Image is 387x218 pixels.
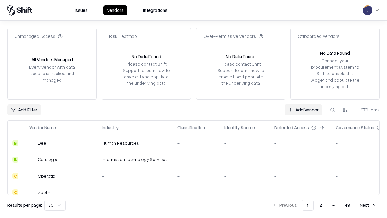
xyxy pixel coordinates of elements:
[274,140,326,146] div: -
[274,189,326,196] div: -
[102,156,168,163] div: Information Technology Services
[302,200,314,211] button: 1
[224,124,255,131] div: Identity Source
[177,173,215,179] div: -
[38,189,50,196] div: Zeplin
[177,189,215,196] div: -
[71,5,91,15] button: Issues
[132,53,161,60] div: No Data Found
[310,58,360,90] div: Connect your procurement system to Shift to enable this widget and populate the underlying data
[29,189,35,195] img: Zeplin
[12,189,18,195] div: C
[102,140,168,146] div: Human Resources
[139,5,171,15] button: Integrations
[12,140,18,146] div: B
[31,56,73,63] div: All Vendors Managed
[12,157,18,163] div: B
[177,140,215,146] div: -
[121,61,171,87] div: Please contact Shift Support to learn how to enable it and populate the underlying data
[109,33,137,39] div: Risk Heatmap
[102,189,168,196] div: -
[102,124,119,131] div: Industry
[29,157,35,163] img: Coralogix
[7,104,41,115] button: Add Filter
[27,64,77,83] div: Every vendor with data access is tracked and managed
[203,33,263,39] div: Over-Permissive Vendors
[38,173,55,179] div: Operatix
[29,173,35,179] img: Operatix
[224,189,265,196] div: -
[7,202,42,208] p: Results per page:
[274,156,326,163] div: -
[38,140,47,146] div: Deel
[298,33,340,39] div: Offboarded Vendors
[336,124,374,131] div: Governance Status
[102,173,168,179] div: -
[356,107,380,113] div: 970 items
[320,50,350,56] div: No Data Found
[226,53,255,60] div: No Data Found
[12,173,18,179] div: C
[15,33,63,39] div: Unmanaged Access
[216,61,266,87] div: Please contact Shift Support to learn how to enable it and populate the underlying data
[274,173,326,179] div: -
[356,200,380,211] button: Next
[224,156,265,163] div: -
[103,5,127,15] button: Vendors
[285,104,322,115] a: Add Vendor
[177,124,205,131] div: Classification
[340,200,355,211] button: 49
[315,200,327,211] button: 2
[268,200,380,211] nav: pagination
[177,156,215,163] div: -
[224,140,265,146] div: -
[29,140,35,146] img: Deel
[29,124,56,131] div: Vendor Name
[38,156,57,163] div: Coralogix
[224,173,265,179] div: -
[274,124,309,131] div: Detected Access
